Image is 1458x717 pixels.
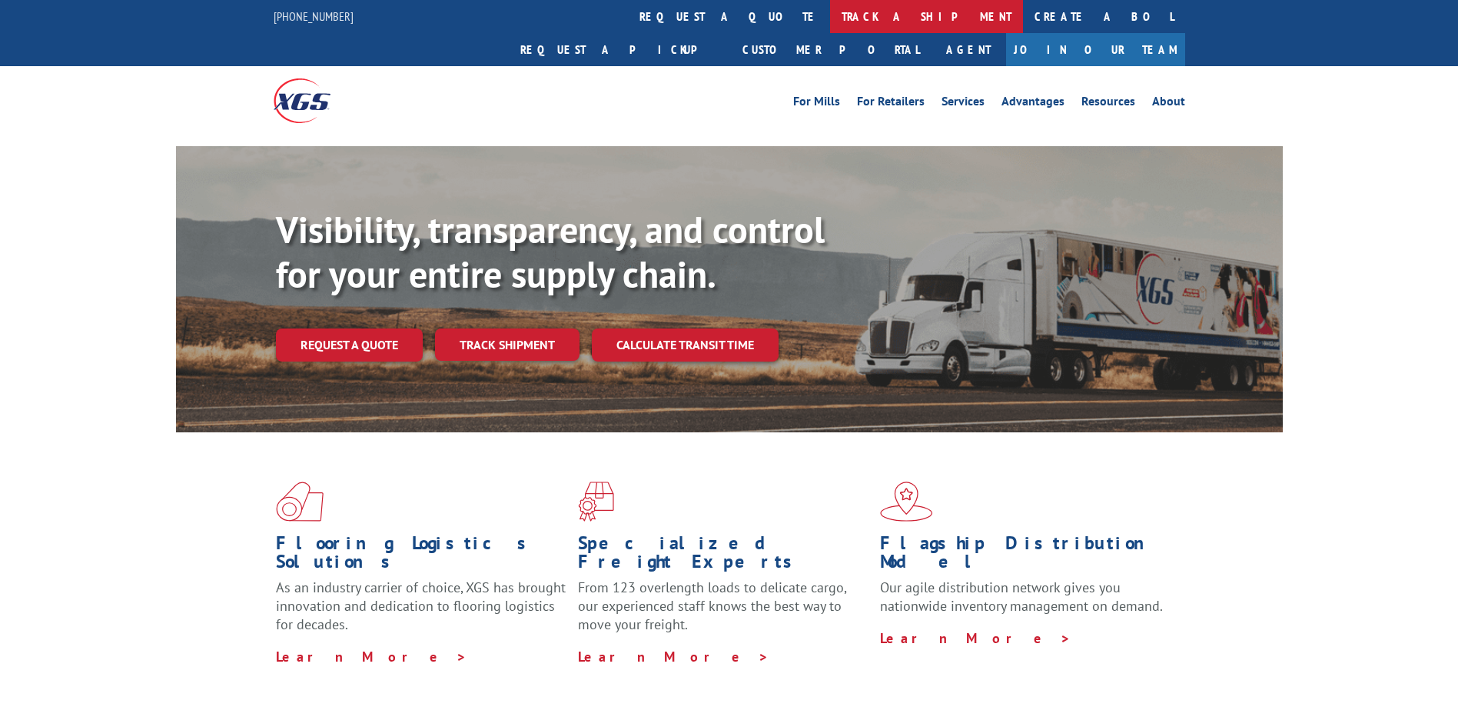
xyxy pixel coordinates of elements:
a: About [1152,95,1185,112]
a: Learn More > [276,648,467,665]
a: Resources [1081,95,1135,112]
a: Advantages [1001,95,1064,112]
h1: Flooring Logistics Solutions [276,534,566,579]
a: Customer Portal [731,33,931,66]
span: As an industry carrier of choice, XGS has brought innovation and dedication to flooring logistics... [276,579,566,633]
p: From 123 overlength loads to delicate cargo, our experienced staff knows the best way to move you... [578,579,868,647]
a: Agent [931,33,1006,66]
a: Services [942,95,985,112]
a: Request a quote [276,328,423,362]
h1: Flagship Distribution Model [880,534,1171,579]
a: Request a pickup [509,33,731,66]
a: Learn More > [578,648,769,665]
img: xgs-icon-total-supply-chain-intelligence-red [276,482,324,522]
a: Calculate transit time [592,328,779,362]
a: For Retailers [857,95,925,112]
img: xgs-icon-focused-on-flooring-red [578,482,614,522]
h1: Specialized Freight Experts [578,534,868,579]
b: Visibility, transparency, and control for your entire supply chain. [276,205,825,298]
span: Our agile distribution network gives you nationwide inventory management on demand. [880,579,1163,615]
a: Track shipment [435,328,580,361]
img: xgs-icon-flagship-distribution-model-red [880,482,933,522]
a: [PHONE_NUMBER] [274,8,354,24]
a: Learn More > [880,629,1071,647]
a: Join Our Team [1006,33,1185,66]
a: For Mills [793,95,840,112]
